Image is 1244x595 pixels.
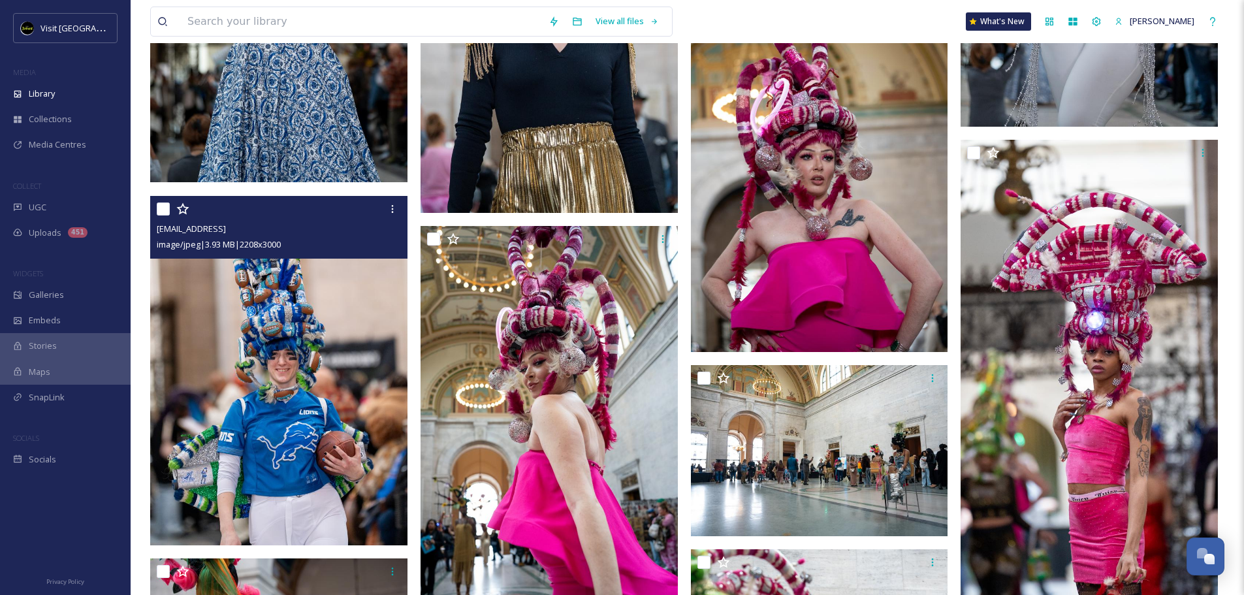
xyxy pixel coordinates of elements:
img: tab_keywords_by_traffic_grey.svg [130,76,140,86]
img: ext_1740504844.756403_contactbrgtz@gmail.com-HairWars-36.jpg [691,364,948,536]
span: SOCIALS [13,433,39,443]
span: Media Centres [29,138,86,151]
div: Domain: [DOMAIN_NAME] [34,34,144,44]
span: Privacy Policy [46,577,84,586]
div: v 4.0.25 [37,21,64,31]
span: [PERSON_NAME] [1130,15,1194,27]
a: Privacy Policy [46,573,84,588]
div: 451 [68,227,88,238]
span: COLLECT [13,181,41,191]
a: View all files [589,8,665,34]
span: Embeds [29,314,61,327]
img: website_grey.svg [21,34,31,44]
a: [PERSON_NAME] [1108,8,1201,34]
span: Galleries [29,289,64,301]
img: logo_orange.svg [21,21,31,31]
span: Visit [GEOGRAPHIC_DATA] [40,22,142,34]
span: SnapLink [29,391,65,404]
span: Uploads [29,227,61,239]
img: ext_1740504845.883899_contactbrgtz@gmail.com-HairWars-38.jpg [150,196,407,545]
input: Search your library [181,7,542,36]
span: WIDGETS [13,268,43,278]
span: UGC [29,201,46,214]
img: tab_domain_overview_orange.svg [35,76,46,86]
span: image/jpeg | 3.93 MB | 2208 x 3000 [157,238,281,250]
img: VISIT%20DETROIT%20LOGO%20-%20BLACK%20BACKGROUND.png [21,22,34,35]
span: Socials [29,453,56,466]
button: Open Chat [1187,538,1224,575]
div: Domain Overview [50,77,117,86]
div: Keywords by Traffic [144,77,220,86]
span: Maps [29,366,50,378]
a: What's New [966,12,1031,31]
span: [EMAIL_ADDRESS] [157,223,226,234]
span: MEDIA [13,67,36,77]
span: Library [29,88,55,100]
span: Collections [29,113,72,125]
span: Stories [29,340,57,352]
